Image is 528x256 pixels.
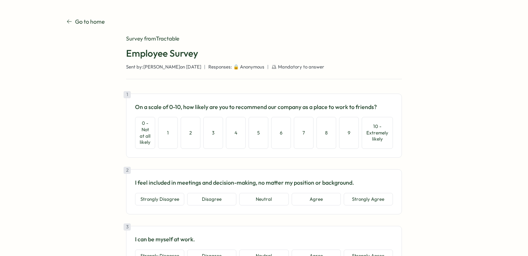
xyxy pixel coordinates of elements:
p: On a scale of 0-10, how likely are you to recommend our company as a place to work to friends? [135,103,393,112]
button: Agree [292,193,341,206]
span: | [267,64,269,70]
div: 3 [124,223,131,231]
p: Go to home [75,17,105,26]
button: Strongly Agree [344,193,393,206]
h1: Employee Survey [126,47,402,60]
button: Disagree [187,193,236,206]
button: Strongly Disagree [135,193,184,206]
div: 1 [124,91,131,98]
button: 7 [294,117,314,148]
button: 0 - Not at all likely [135,117,155,148]
span: | [204,64,205,70]
p: I can be myself at work. [135,235,393,244]
div: Survey from Tractable [126,35,402,43]
div: 2 [124,167,131,174]
a: Go to home [66,17,105,26]
button: 2 [181,117,200,148]
p: I feel included in meetings and decision-making, no matter my position or background. [135,178,393,187]
span: Responses: 🔒 Anonymous [208,64,264,70]
button: 1 [158,117,178,148]
span: Mandatory to answer [278,64,324,70]
button: 9 [339,117,359,148]
button: 6 [271,117,291,148]
button: 10 - Extremely likely [362,117,393,148]
span: Sent by: [PERSON_NAME] on [DATE] [126,64,201,70]
button: 3 [203,117,223,148]
button: 4 [226,117,246,148]
button: 8 [316,117,336,148]
button: Neutral [239,193,288,206]
button: 5 [249,117,268,148]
